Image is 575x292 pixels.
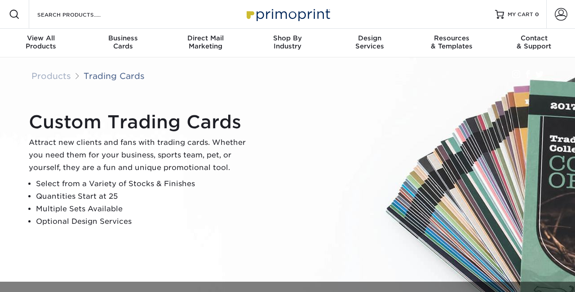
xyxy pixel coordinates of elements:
a: DesignServices [328,29,411,57]
div: Services [328,34,411,50]
a: Products [31,71,71,81]
a: Contact& Support [493,29,575,57]
p: Attract new clients and fans with trading cards. Whether you need them for your business, sports ... [29,136,253,174]
span: Direct Mail [164,34,247,42]
span: MY CART [508,11,533,18]
a: Resources& Templates [411,29,493,57]
h1: Custom Trading Cards [29,111,253,133]
li: Optional Design Services [36,215,253,228]
a: BusinessCards [82,29,164,57]
div: Industry [247,34,329,50]
a: Direct MailMarketing [164,29,247,57]
img: Primoprint [243,4,332,24]
span: Contact [493,34,575,42]
div: & Support [493,34,575,50]
span: Business [82,34,164,42]
div: Marketing [164,34,247,50]
div: Cards [82,34,164,50]
input: SEARCH PRODUCTS..... [36,9,124,20]
span: 0 [535,11,539,17]
a: Trading Cards [84,71,145,81]
li: Quantities Start at 25 [36,190,253,203]
li: Multiple Sets Available [36,203,253,215]
div: & Templates [411,34,493,50]
span: Design [328,34,411,42]
span: Shop By [247,34,329,42]
li: Select from a Variety of Stocks & Finishes [36,178,253,190]
a: Shop ByIndustry [247,29,329,57]
span: Resources [411,34,493,42]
